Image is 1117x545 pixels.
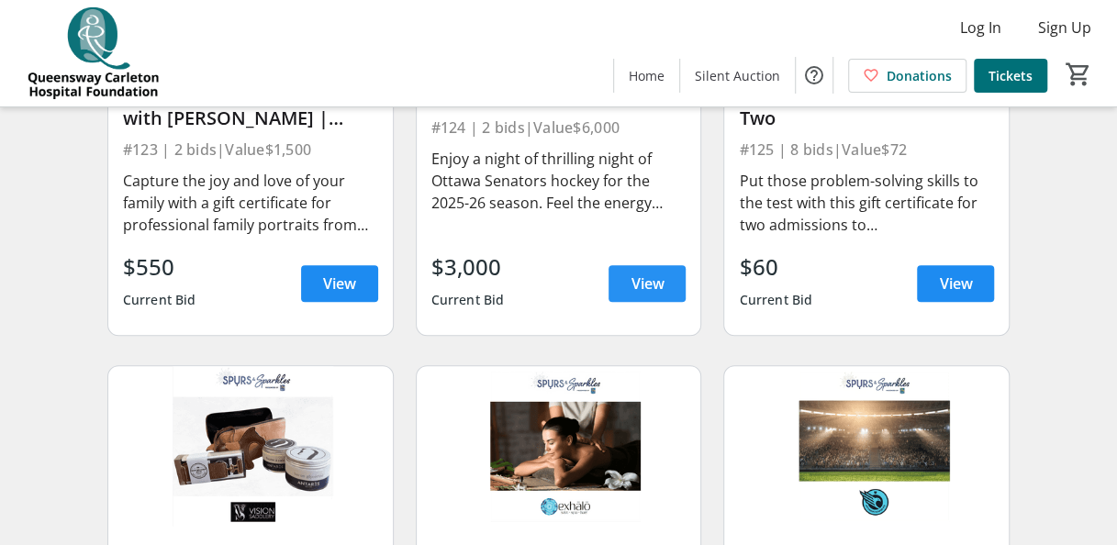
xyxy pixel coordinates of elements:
[1023,13,1106,42] button: Sign Up
[323,272,356,295] span: View
[431,115,687,140] div: #124 | 2 bids | Value $6,000
[739,85,994,129] div: A Great Escape: Mission for Two
[609,265,686,302] a: View
[123,137,378,162] div: #123 | 2 bids | Value $1,500
[123,284,196,317] div: Current Bid
[631,272,664,295] span: View
[739,284,812,317] div: Current Bid
[123,85,378,129] div: Picture Perfect Moments with [PERSON_NAME] | FAMILY PORTRAIT SESSION
[724,366,1009,526] img: Game On: VIP Club Seats with the Ottawa Rapids!
[629,66,665,85] span: Home
[431,284,505,317] div: Current Bid
[695,66,780,85] span: Silent Auction
[989,66,1033,85] span: Tickets
[123,170,378,236] div: Capture the joy and love of your family with a gift certificate for professional family portraits...
[108,366,393,526] img: Equestrian Elegance by Vision Saddlery
[1062,58,1095,91] button: Cart
[917,265,994,302] a: View
[1038,17,1091,39] span: Sign Up
[739,137,994,162] div: #125 | 8 bids | Value $72
[739,250,812,284] div: $60
[301,265,378,302] a: View
[431,148,687,214] div: Enjoy a night of thrilling night of Ottawa Senators hockey for the 2025-26 season. Feel the energ...
[974,59,1047,93] a: Tickets
[960,17,1001,39] span: Log In
[945,13,1016,42] button: Log In
[417,366,701,526] img: Just Add Salt: A Breath of Fresh Air for Two
[848,59,966,93] a: Donations
[680,59,795,93] a: Silent Auction
[796,57,832,94] button: Help
[887,66,952,85] span: Donations
[739,170,994,236] div: Put those problem-solving skills to the test with this gift certificate for two admissions to [GE...
[11,7,174,99] img: QCH Foundation's Logo
[431,250,505,284] div: $3,000
[123,250,196,284] div: $550
[614,59,679,93] a: Home
[939,272,972,295] span: View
